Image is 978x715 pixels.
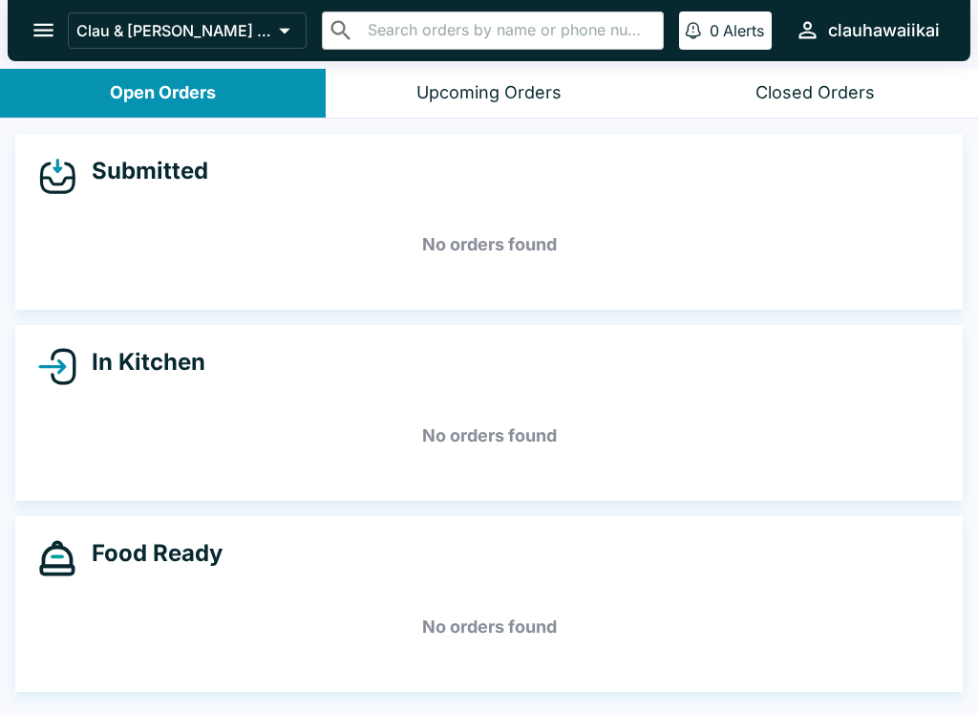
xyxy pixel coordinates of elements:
[76,157,208,185] h4: Submitted
[76,21,271,40] p: Clau & [PERSON_NAME] Cocina 2 - [US_STATE] Kai
[38,210,940,279] h5: No orders found
[416,82,562,104] div: Upcoming Orders
[38,401,940,470] h5: No orders found
[710,21,719,40] p: 0
[362,17,655,44] input: Search orders by name or phone number
[755,82,875,104] div: Closed Orders
[38,593,940,661] h5: No orders found
[787,10,947,51] button: clauhawaiikai
[68,12,307,49] button: Clau & [PERSON_NAME] Cocina 2 - [US_STATE] Kai
[76,539,223,568] h4: Food Ready
[110,82,216,104] div: Open Orders
[19,6,68,54] button: open drawer
[828,19,940,42] div: clauhawaiikai
[723,21,764,40] p: Alerts
[76,348,205,377] h4: In Kitchen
